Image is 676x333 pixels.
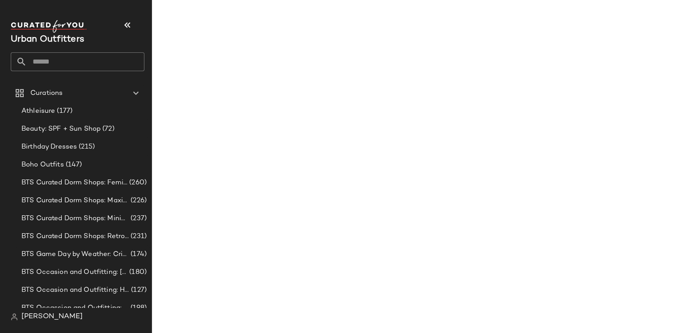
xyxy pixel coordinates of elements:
span: Birthday Dresses [21,142,77,152]
span: (260) [127,178,147,188]
span: BTS Occasion and Outfitting: Homecoming Dresses [21,285,129,295]
img: svg%3e [11,313,18,320]
span: (226) [129,196,147,206]
span: BTS Occassion and Outfitting: Campus Lounge [21,303,129,313]
span: Boho Outfits [21,160,64,170]
span: BTS Curated Dorm Shops: Feminine [21,178,127,188]
span: (177) [55,106,72,116]
span: [PERSON_NAME] [21,312,83,322]
span: (72) [101,124,114,134]
span: (127) [129,285,147,295]
span: (174) [129,249,147,260]
span: (180) [127,267,147,277]
span: Curations [30,88,63,98]
span: (147) [64,160,82,170]
span: BTS Occasion and Outfitting: [PERSON_NAME] to Party [21,267,127,277]
img: cfy_white_logo.C9jOOHJF.svg [11,20,87,33]
span: BTS Curated Dorm Shops: Maximalist [21,196,129,206]
span: (237) [129,213,147,224]
span: BTS Game Day by Weather: Crisp & Cozy [21,249,129,260]
span: (231) [129,231,147,242]
span: (198) [129,303,147,313]
span: Current Company Name [11,35,84,44]
span: BTS Curated Dorm Shops: Retro+ Boho [21,231,129,242]
span: Beauty: SPF + Sun Shop [21,124,101,134]
span: (215) [77,142,95,152]
span: Athleisure [21,106,55,116]
span: BTS Curated Dorm Shops: Minimalist [21,213,129,224]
